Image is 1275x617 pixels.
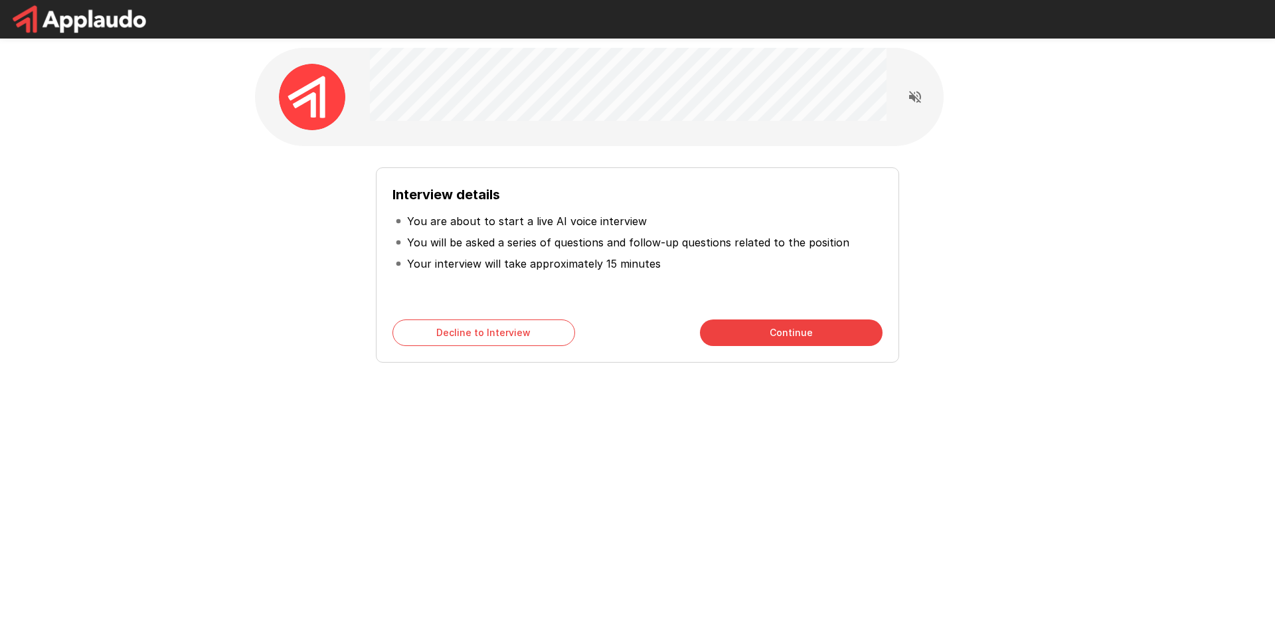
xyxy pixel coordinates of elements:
p: You will be asked a series of questions and follow-up questions related to the position [407,234,849,250]
img: applaudo_avatar.png [279,64,345,130]
button: Continue [700,319,883,346]
b: Interview details [392,187,500,203]
button: Decline to Interview [392,319,575,346]
button: Read questions aloud [902,84,928,110]
p: You are about to start a live AI voice interview [407,213,647,229]
p: Your interview will take approximately 15 minutes [407,256,661,272]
